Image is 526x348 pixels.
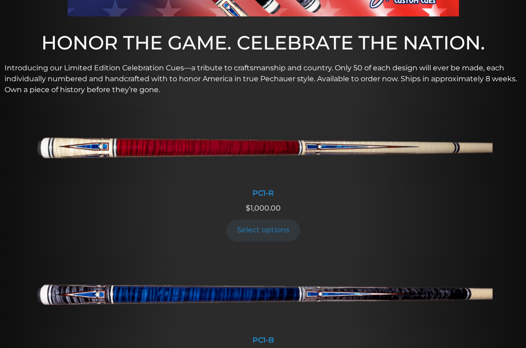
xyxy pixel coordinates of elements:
span: $ [246,204,250,212]
div: PC1-R [34,189,492,197]
div: PC1-B [34,336,492,344]
a: Add to cart: “PC1-R” [226,219,300,241]
p: Introducing our Limited Edition Celebration Cues—a tribute to craftsmanship and country. Only 50 ... [5,63,521,95]
img: PC1-B [34,254,492,330]
a: PC1-R PC1-R [34,107,492,203]
span: 1,000.00 [246,204,281,212]
img: PC1-R [34,107,492,183]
